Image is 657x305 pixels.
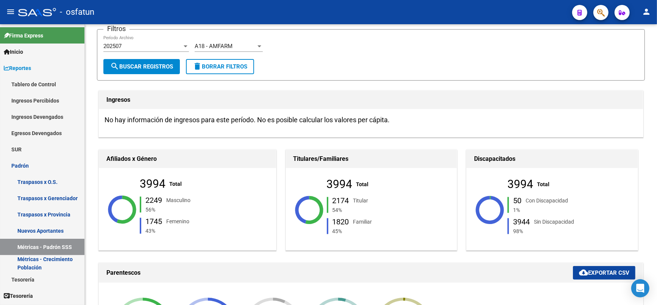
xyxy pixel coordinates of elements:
div: 1745 [145,218,162,226]
div: 1% [512,206,609,215]
span: Tesorería [4,292,33,300]
div: 54% [331,206,428,215]
span: Firma Express [4,31,43,40]
div: 56% [144,205,241,214]
div: 50 [513,197,521,205]
div: Familiar [353,218,372,226]
h1: Discapacitados [474,153,630,165]
div: 98% [512,227,609,236]
div: Masculino [166,196,190,204]
div: 3994 [140,180,165,188]
mat-icon: search [110,62,119,71]
span: Buscar Registros [110,63,173,70]
button: Exportar CSV [573,266,635,280]
mat-icon: delete [193,62,202,71]
div: 3944 [513,218,530,226]
h1: Ingresos [106,94,635,106]
h3: No hay información de ingresos para este período. No es posible calcular los valores per cápita. [105,115,637,125]
div: 1820 [332,218,349,226]
h1: Parentescos [106,267,573,279]
button: Borrar Filtros [186,59,254,74]
div: Con Discapacidad [526,196,568,205]
h1: Titulares/Familiares [293,153,449,165]
div: Open Intercom Messenger [631,279,649,297]
span: - osfatun [60,4,94,20]
mat-icon: cloud_download [579,268,588,277]
div: Titular [353,196,368,205]
h1: Afiliados x Género [106,153,268,165]
div: Total [356,181,369,189]
span: A18 - AMFARM [195,43,233,50]
button: Buscar Registros [103,59,180,74]
div: 45% [331,227,428,236]
div: Sin Discapacidad [534,218,574,226]
span: Borrar Filtros [193,63,247,70]
div: 3994 [327,181,353,189]
div: 43% [144,227,241,235]
h3: Filtros [103,23,130,34]
div: 3994 [507,181,533,189]
mat-icon: person [642,7,651,16]
span: Exportar CSV [579,269,629,276]
div: 2174 [332,197,349,205]
span: Reportes [4,64,31,72]
span: 202507 [103,43,122,50]
span: Inicio [4,48,23,56]
mat-icon: menu [6,7,15,16]
div: Total [537,181,549,189]
div: Femenino [166,218,189,226]
div: 2249 [145,196,162,204]
div: Total [169,180,182,188]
